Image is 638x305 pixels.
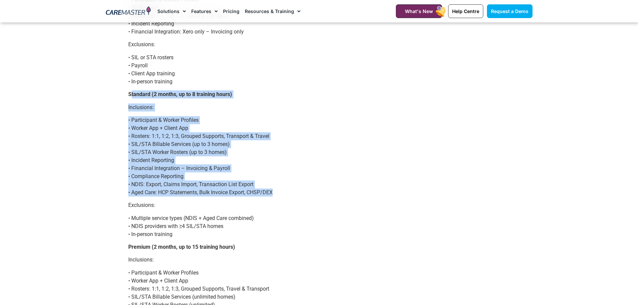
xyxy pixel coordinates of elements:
a: What's New [396,4,442,18]
a: Help Centre [448,4,483,18]
p: Exclusions: [128,201,510,209]
p: Exclusions: [128,41,510,49]
strong: Premium (2 months, up to 15 training hours) [128,244,235,250]
img: CareMaster Logo [106,6,151,16]
p: Inclusions: [128,256,510,264]
a: Request a Demo [487,4,533,18]
span: Request a Demo [491,8,528,14]
p: • SIL or STA rosters • Payroll • Client App training • In-person training [128,54,510,86]
strong: Standard (2 months, up to 8 training hours) [128,91,232,97]
p: • Participant & Worker Profiles • Worker App + Client App • Rosters: 1:1, 1:2, 1:3, Grouped Suppo... [128,116,510,197]
p: • Multiple service types (NDIS + Aged Care combined) • NDIS providers with ≥4 SIL/STA homes • In-... [128,214,510,238]
span: What's New [405,8,433,14]
p: Inclusions: [128,103,510,111]
span: Help Centre [452,8,479,14]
